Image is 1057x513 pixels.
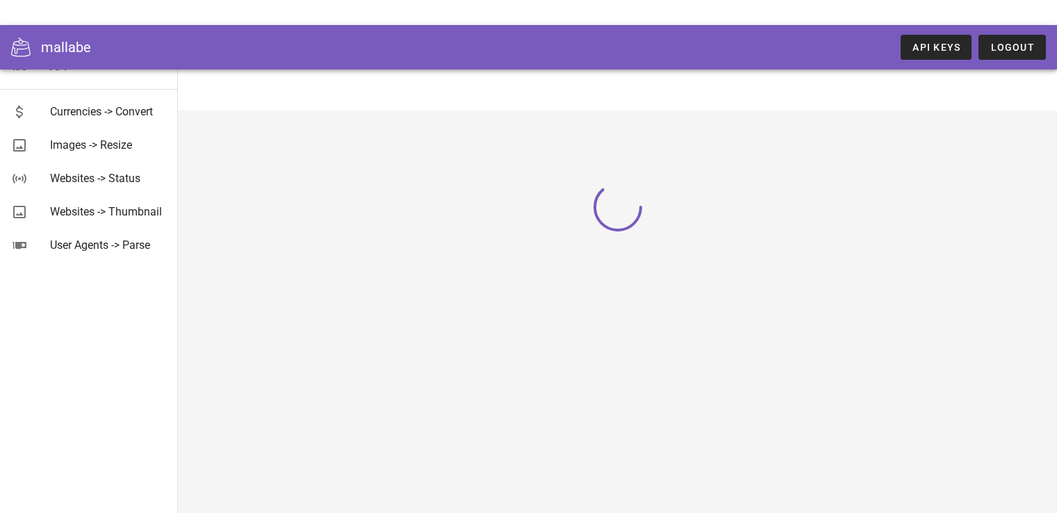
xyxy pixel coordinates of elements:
[50,238,167,252] div: User Agents -> Parse
[50,205,167,218] div: Websites -> Thumbnail
[912,42,960,53] span: API Keys
[978,35,1046,60] button: Logout
[50,105,167,118] div: Currencies -> Convert
[990,42,1035,53] span: Logout
[50,172,167,185] div: Websites -> Status
[41,37,91,58] div: mallabe
[901,35,972,60] a: API Keys
[50,138,167,152] div: Images -> Resize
